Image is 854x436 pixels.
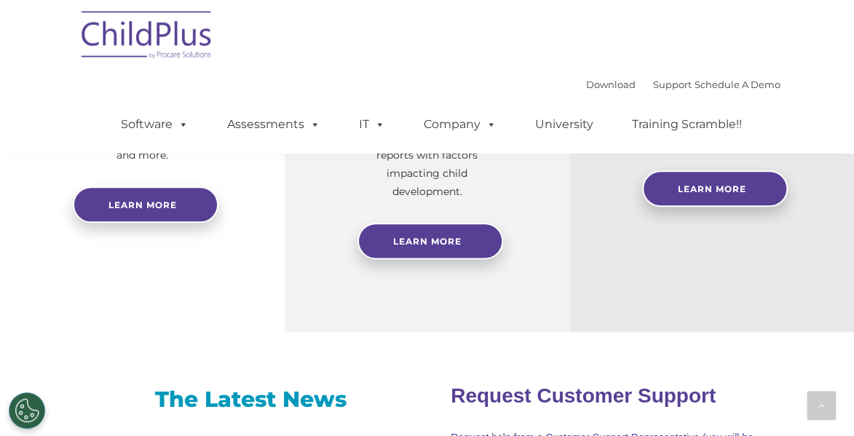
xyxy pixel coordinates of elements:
[357,223,503,259] a: Learn More
[106,110,203,139] a: Software
[344,110,400,139] a: IT
[98,385,403,414] h3: The Latest News
[393,236,462,247] span: Learn More
[521,110,608,139] a: University
[213,110,335,139] a: Assessments
[9,392,45,429] button: Cookies Settings
[73,186,218,223] a: Learn more
[586,79,780,90] font: |
[409,110,511,139] a: Company
[108,199,177,210] span: Learn more
[617,110,756,139] a: Training Scramble!!
[642,170,788,207] a: Learn More
[74,1,220,74] img: ChildPlus by Procare Solutions
[586,79,636,90] a: Download
[678,183,746,194] span: Learn More
[653,79,692,90] a: Support
[695,79,780,90] a: Schedule A Demo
